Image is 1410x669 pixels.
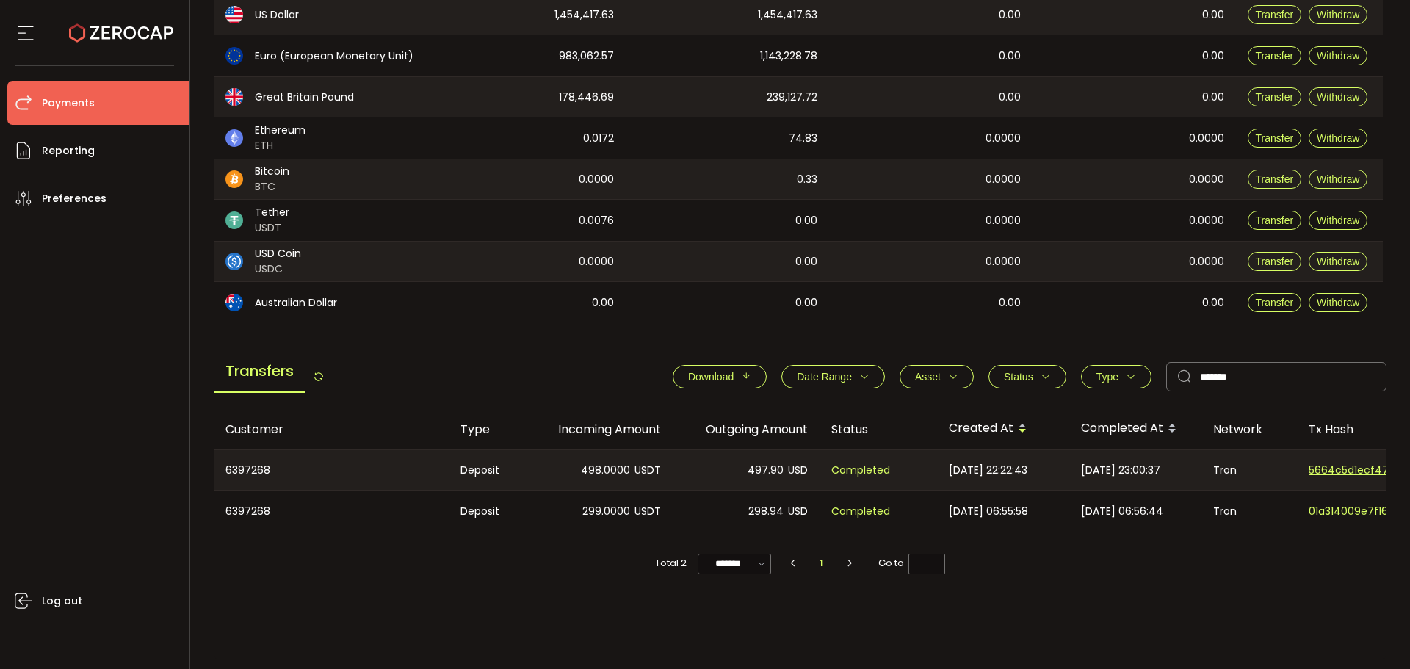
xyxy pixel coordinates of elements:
span: 0.0076 [579,212,614,229]
li: 1 [809,553,835,574]
img: eur_portfolio.svg [225,47,243,65]
span: 0.00 [1202,48,1224,65]
div: Outgoing Amount [673,421,820,438]
button: Download [673,365,767,388]
button: Transfer [1248,211,1302,230]
img: btc_portfolio.svg [225,170,243,188]
img: aud_portfolio.svg [225,294,243,311]
button: Status [988,365,1066,388]
span: 0.00 [1202,89,1224,106]
button: Withdraw [1309,293,1367,312]
img: usd_portfolio.svg [225,6,243,23]
span: Type [1096,371,1118,383]
span: 178,446.69 [559,89,614,106]
span: Tether [255,205,289,220]
span: Transfer [1256,9,1294,21]
span: USDC [255,261,301,277]
span: 0.00 [795,253,817,270]
span: Australian Dollar [255,295,337,311]
span: Transfer [1256,297,1294,308]
span: Withdraw [1317,132,1359,144]
span: 1,454,417.63 [554,7,614,23]
button: Withdraw [1309,87,1367,106]
span: Transfer [1256,256,1294,267]
span: Download [688,371,734,383]
span: 498.0000 [581,462,630,479]
img: usdt_portfolio.svg [225,211,243,229]
span: Payments [42,93,95,114]
div: Deposit [449,450,526,490]
span: Withdraw [1317,50,1359,62]
button: Transfer [1248,252,1302,271]
button: Asset [900,365,974,388]
span: Euro (European Monetary Unit) [255,48,413,64]
span: Completed [831,462,890,479]
span: [DATE] 23:00:37 [1081,462,1160,479]
span: 0.0000 [1189,253,1224,270]
span: Withdraw [1317,297,1359,308]
span: [DATE] 06:56:44 [1081,503,1163,520]
span: Transfer [1256,91,1294,103]
div: 6397268 [214,491,449,532]
button: Date Range [781,365,885,388]
button: Withdraw [1309,46,1367,65]
span: 0.0000 [579,171,614,188]
div: Tron [1201,491,1297,532]
span: Withdraw [1317,9,1359,21]
span: Transfer [1256,214,1294,226]
span: Withdraw [1317,256,1359,267]
div: Customer [214,421,449,438]
span: Asset [915,371,941,383]
span: 0.00 [999,7,1021,23]
button: Transfer [1248,170,1302,189]
span: 298.94 [748,503,784,520]
span: Transfer [1256,50,1294,62]
div: Network [1201,421,1297,438]
span: 0.00 [1202,294,1224,311]
span: 1,454,417.63 [758,7,817,23]
div: Chat Widget [1337,599,1410,669]
span: Transfers [214,351,305,393]
span: Reporting [42,140,95,162]
span: 0.00 [1202,7,1224,23]
span: USDT [634,462,661,479]
span: Great Britain Pound [255,90,354,105]
span: 0.0000 [1189,171,1224,188]
span: [DATE] 22:22:43 [949,462,1027,479]
span: ETH [255,138,305,153]
span: 983,062.57 [559,48,614,65]
button: Transfer [1248,129,1302,148]
button: Transfer [1248,293,1302,312]
div: Type [449,421,526,438]
span: Withdraw [1317,173,1359,185]
span: Preferences [42,188,106,209]
button: Transfer [1248,87,1302,106]
span: 299.0000 [582,503,630,520]
img: gbp_portfolio.svg [225,88,243,106]
button: Withdraw [1309,211,1367,230]
div: Completed At [1069,416,1201,441]
span: Withdraw [1317,91,1359,103]
span: Transfer [1256,132,1294,144]
span: 74.83 [789,130,817,147]
span: Date Range [797,371,852,383]
div: Tron [1201,450,1297,490]
span: Total 2 [655,553,687,574]
div: Incoming Amount [526,421,673,438]
span: Withdraw [1317,214,1359,226]
button: Transfer [1248,5,1302,24]
span: 0.0000 [1189,130,1224,147]
span: Completed [831,503,890,520]
button: Withdraw [1309,170,1367,189]
span: 0.0000 [986,130,1021,147]
span: 0.00 [592,294,614,311]
span: 239,127.72 [767,89,817,106]
span: 0.0172 [583,130,614,147]
button: Transfer [1248,46,1302,65]
span: BTC [255,179,289,195]
span: 1,143,228.78 [760,48,817,65]
span: USD Coin [255,246,301,261]
span: [DATE] 06:55:58 [949,503,1028,520]
img: eth_portfolio.svg [225,129,243,147]
div: Deposit [449,491,526,532]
